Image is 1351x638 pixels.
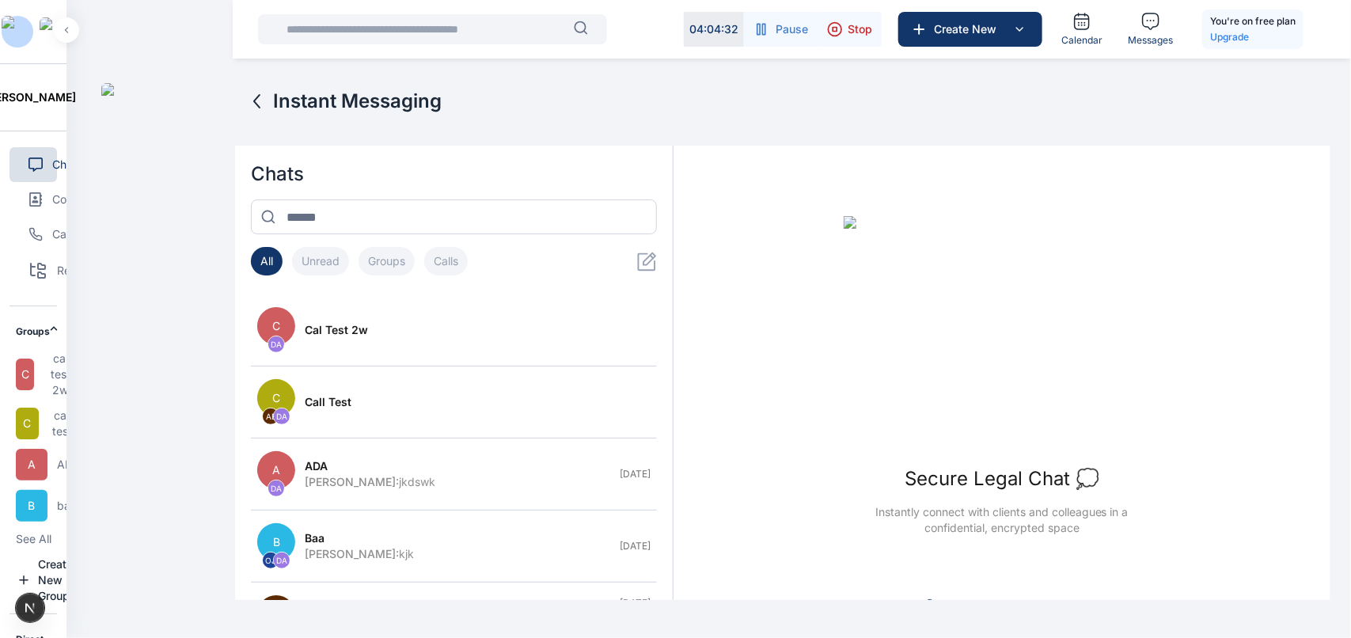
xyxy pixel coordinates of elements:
button: Pause [744,12,818,47]
span: call test [305,394,351,410]
h2: Chats [251,161,656,187]
h5: You're on free plan [1210,13,1296,29]
span: Create New [928,21,1010,37]
span: Anatoria [PERSON_NAME] [305,598,446,614]
img: Logo [101,83,120,112]
button: Calls [424,247,468,275]
h2: Groups [16,325,50,338]
div: kjk [305,546,609,562]
span: Contacts [52,192,99,207]
button: BOJDAbaa[PERSON_NAME]:kjk[DATE] [251,511,656,583]
span: Chat [52,157,77,173]
button: All [251,247,283,275]
span: Calendar [1061,34,1102,47]
img: No Open Chat [844,216,1160,454]
span: C [257,307,295,345]
button: Bbaa [16,490,57,522]
button: CDAcal test 2w [251,294,656,366]
a: Messages [1121,6,1179,53]
span: Messages [1128,34,1173,47]
span: OJ [263,553,279,568]
span: [PERSON_NAME] : [305,547,399,560]
span: baa [305,530,324,546]
span: C [16,408,39,439]
span: Stop [848,21,872,37]
button: See All [16,531,51,547]
span: [PERSON_NAME] : [305,475,399,488]
span: cal test 2w [44,351,77,398]
div: Groups [16,306,57,351]
span: ADA [57,457,81,473]
span: [DATE] [620,468,651,480]
button: Ccall test [16,408,57,439]
span: cal test 2w [305,322,368,338]
button: Repository [9,252,57,290]
button: Contacts [9,182,57,217]
span: DA [268,336,284,352]
div: jkdswk [305,474,609,490]
span: DA [268,480,284,496]
h3: Secure Legal Chat 💭 [905,466,1099,492]
span: AE [257,595,295,633]
span: A [257,451,295,489]
button: Ccal test 2w [16,351,57,398]
span: [DATE] [620,597,651,610]
span: call test [48,408,77,439]
span: B [257,523,295,561]
span: DA [274,553,290,568]
img: Logo [40,17,66,46]
span: AE [263,408,279,424]
span: C [16,359,34,390]
button: Logo [13,19,54,44]
button: Groups [359,247,415,275]
a: Upgrade [1210,29,1296,45]
span: C [257,379,295,417]
span: [DATE] [620,540,651,553]
span: Your legal chats are [942,597,1080,613]
button: CAEDAcall test [251,366,656,439]
button: ADAADA[PERSON_NAME]:jkdswk[DATE] [251,439,656,511]
span: ADA [305,458,328,474]
button: Stop [818,12,882,47]
img: Logo [2,16,33,47]
span: baa [57,498,77,514]
span: Repository [57,263,112,279]
button: Unread [292,247,349,275]
span: Pause [776,21,808,37]
span: B [16,490,47,522]
button: AADA [16,449,57,480]
a: secure [1045,598,1080,611]
p: 04 : 04 : 32 [689,21,738,37]
button: Calls [9,217,57,252]
span: Calls [52,226,77,242]
span: Instantly connect with clients and colleagues in a confidential, encrypted space [850,504,1154,536]
span: Create New Group [38,556,73,604]
span: DA [274,408,290,424]
a: Calendar [1055,6,1109,53]
span: A [16,449,47,480]
span: Instant Messaging [273,89,442,114]
button: Chat [9,147,57,182]
button: Create New [898,12,1042,47]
